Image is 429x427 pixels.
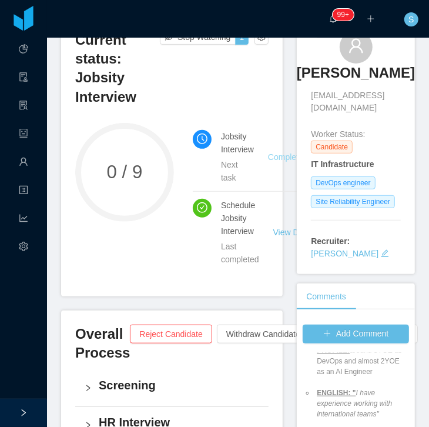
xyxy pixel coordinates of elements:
li: around 3YOE as DevOps and almost 2YOE as an AI Engineer [314,345,409,377]
button: icon: plusAdd Comment [303,325,409,343]
h3: Current status: Jobsity Interview [75,31,160,107]
i: icon: solution [19,95,28,119]
h3: [PERSON_NAME] [297,64,415,82]
i: icon: bell [329,15,337,23]
h4: Screening [99,377,259,393]
i: icon: line-chart [19,208,28,232]
a: icon: profile [19,179,28,204]
div: icon: rightScreening [75,370,269,406]
i: icon: plus [367,15,375,23]
em: I have experience working with international teams" [317,389,392,418]
sup: 1213 [333,9,354,21]
span: DevOps engineer [311,176,375,189]
div: Comments [297,283,356,310]
button: Reject Candidate [130,325,212,343]
a: icon: pie-chart [19,38,28,62]
i: icon: check-circle [197,202,207,213]
i: icon: right [85,385,92,392]
span: Candidate [311,141,353,154]
a: [PERSON_NAME] [297,64,415,89]
h3: Overall Process [75,325,130,363]
span: Site Reliability Engineer [311,195,395,208]
a: icon: audit [19,66,28,91]
div: Next task [221,158,254,184]
ins: PROFILE: [317,346,350,355]
a: View Details [273,228,319,237]
a: Complete Task [268,152,322,162]
span: 0 / 9 [75,163,174,181]
h4: Jobsity Interview [221,130,254,156]
span: Worker Status: [311,129,365,139]
a: icon: robot [19,122,28,147]
i: icon: setting [19,236,28,260]
i: icon: edit [381,249,389,258]
strong: Recruiter: [311,236,350,246]
button: Withdraw Candidate [217,325,310,343]
span: [EMAIL_ADDRESS][DOMAIN_NAME] [311,89,401,114]
h4: Schedule Jobsity Interview [221,199,259,238]
span: S [408,12,414,26]
strong: IT Infrastructure [311,159,374,169]
div: Last completed [221,240,259,266]
a: icon: user [19,151,28,175]
ins: ENGLISH: " [317,389,356,397]
i: icon: user [348,38,364,54]
a: [PERSON_NAME] [311,249,378,258]
i: icon: clock-circle [197,134,207,144]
